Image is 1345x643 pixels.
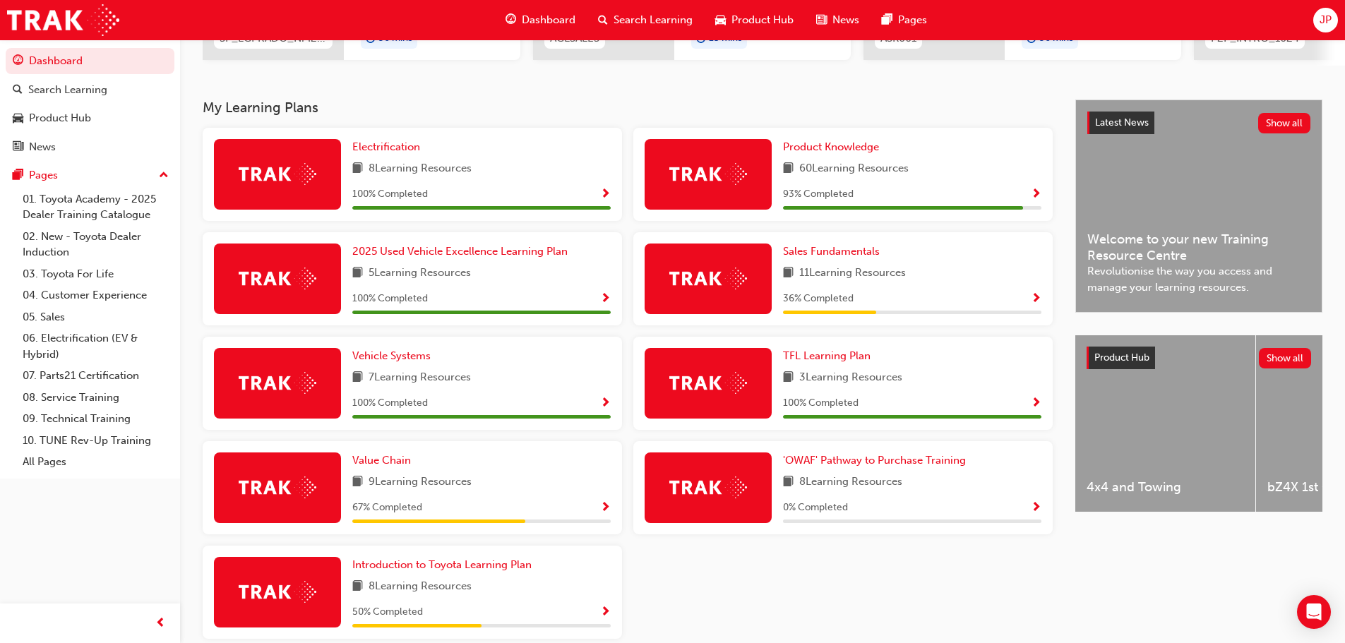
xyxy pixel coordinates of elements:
a: 06. Electrification (EV & Hybrid) [17,327,174,365]
span: 4x4 and Towing [1087,479,1244,495]
a: 2025 Used Vehicle Excellence Learning Plan [352,244,573,260]
span: car-icon [13,112,23,125]
img: Trak [239,268,316,289]
span: 2025 Used Vehicle Excellence Learning Plan [352,245,568,258]
span: Product Knowledge [783,140,879,153]
span: 100 % Completed [352,291,428,307]
span: JP [1320,12,1332,28]
button: Show Progress [1031,499,1041,517]
a: Product HubShow all [1087,347,1311,369]
img: Trak [669,268,747,289]
a: Product Knowledge [783,139,885,155]
span: 3 Learning Resources [799,369,902,387]
span: Revolutionise the way you access and manage your learning resources. [1087,263,1310,295]
span: Dashboard [522,12,575,28]
a: 05. Sales [17,306,174,328]
span: Welcome to your new Training Resource Centre [1087,232,1310,263]
a: News [6,134,174,160]
div: News [29,139,56,155]
span: 50 % Completed [352,604,423,620]
a: Introduction to Toyota Learning Plan [352,557,537,573]
a: 'OWAF' Pathway to Purchase Training [783,452,972,469]
a: Sales Fundamentals [783,244,885,260]
a: Latest NewsShow all [1087,112,1310,134]
a: 04. Customer Experience [17,284,174,306]
span: 'OWAF' Pathway to Purchase Training [783,454,966,467]
span: 100 % Completed [783,395,859,411]
a: TFL Learning Plan [783,348,876,364]
span: Product Hub [731,12,794,28]
img: Trak [669,163,747,185]
span: 8 Learning Resources [369,160,472,178]
span: search-icon [598,11,608,29]
span: pages-icon [882,11,892,29]
button: Show Progress [1031,395,1041,412]
a: Electrification [352,139,426,155]
div: Search Learning [28,82,107,98]
span: Search Learning [614,12,693,28]
span: Show Progress [600,502,611,515]
span: next-icon [1081,31,1092,44]
a: Vehicle Systems [352,348,436,364]
a: 07. Parts21 Certification [17,365,174,387]
span: book-icon [783,369,794,387]
span: Introduction to Toyota Learning Plan [352,558,532,571]
a: guage-iconDashboard [494,6,587,35]
span: 7 Learning Resources [369,369,471,387]
button: JP [1313,8,1338,32]
span: book-icon [352,160,363,178]
span: Show Progress [600,293,611,306]
span: Show Progress [600,188,611,201]
span: 100 % Completed [352,395,428,411]
img: Trak [7,4,119,36]
div: Open Intercom Messenger [1297,595,1331,629]
img: Trak [669,372,747,394]
div: Pages [29,167,58,184]
a: search-iconSearch Learning [587,6,704,35]
a: 03. Toyota For Life [17,263,174,285]
span: prev-icon [155,615,166,632]
span: 67 % Completed [352,500,422,516]
img: Trak [239,476,316,498]
span: 100 % Completed [352,186,428,203]
span: 8 Learning Resources [799,474,902,491]
a: 09. Technical Training [17,408,174,430]
img: Trak [239,581,316,603]
button: Show all [1258,113,1311,133]
span: 8 Learning Resources [369,578,472,596]
span: Electrification [352,140,420,153]
a: Latest NewsShow allWelcome to your new Training Resource CentreRevolutionise the way you access a... [1075,100,1322,313]
span: Show Progress [1031,188,1041,201]
button: Show all [1259,348,1312,368]
span: Value Chain [352,454,411,467]
a: pages-iconPages [871,6,938,35]
span: book-icon [783,160,794,178]
span: Product Hub [1094,351,1149,363]
span: book-icon [352,369,363,387]
span: news-icon [816,11,827,29]
a: news-iconNews [805,6,871,35]
span: 93 % Completed [783,186,854,203]
a: 4x4 and Towing [1075,335,1255,512]
a: Product Hub [6,105,174,131]
button: Show Progress [600,395,611,412]
span: Sales Fundamentals [783,245,880,258]
a: All Pages [17,451,174,473]
span: news-icon [13,141,23,154]
button: Show Progress [600,290,611,308]
span: Show Progress [600,606,611,619]
span: book-icon [783,474,794,491]
a: Search Learning [6,77,174,103]
span: Show Progress [1031,397,1041,410]
button: Show Progress [1031,186,1041,203]
span: book-icon [352,474,363,491]
span: 36 % Completed [783,291,854,307]
span: Show Progress [1031,293,1041,306]
span: TFL Learning Plan [783,349,871,362]
span: search-icon [13,84,23,97]
button: Show Progress [1031,290,1041,308]
span: 9 Learning Resources [369,474,472,491]
span: Pages [898,12,927,28]
span: car-icon [715,11,726,29]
